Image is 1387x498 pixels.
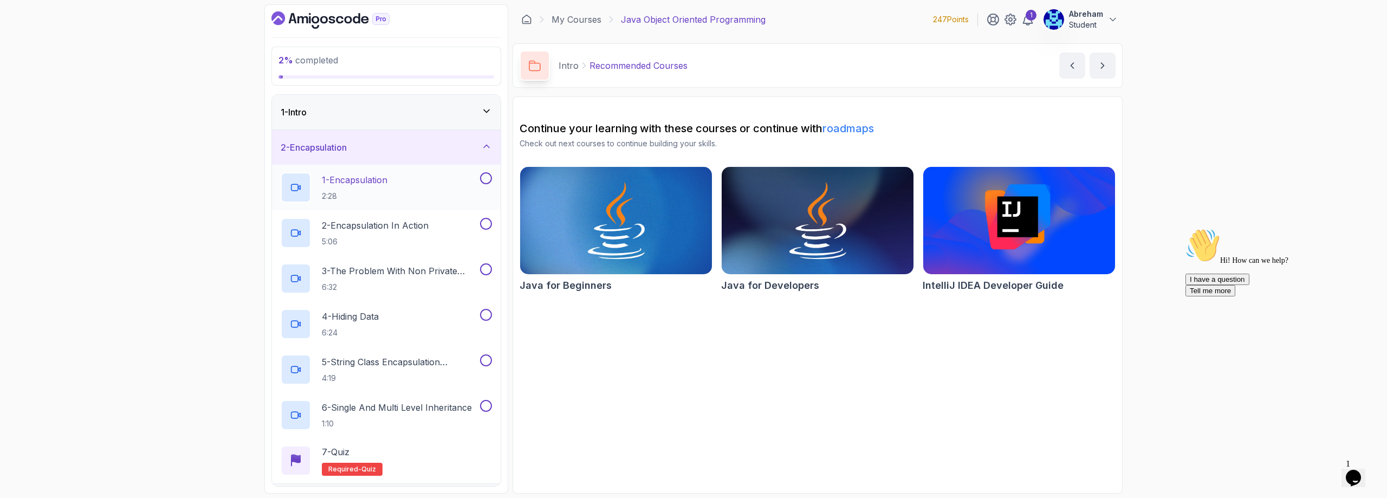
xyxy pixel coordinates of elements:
[1043,9,1118,30] button: user profile imageAbrehamStudent
[272,95,501,130] button: 1-Intro
[923,167,1115,274] img: IntelliJ IDEA Developer Guide card
[1181,224,1376,449] iframe: To enrich screen reader interactions, please activate Accessibility in Grammarly extension settings
[520,138,1116,149] p: Check out next courses to continue building your skills.
[923,278,1064,293] h2: IntelliJ IDEA Developer Guide
[272,130,501,165] button: 2-Encapsulation
[281,172,492,203] button: 1-Encapsulation2:28
[721,278,819,293] h2: Java for Developers
[1090,53,1116,79] button: next content
[281,141,347,154] h3: 2 - Encapsulation
[621,13,766,26] p: Java Object Oriented Programming
[1069,20,1103,30] p: Student
[271,11,414,29] a: Dashboard
[721,166,914,293] a: Java for Developers cardJava for Developers
[281,400,492,430] button: 6-Single And Multi Level Inheritance1:10
[520,121,1116,136] h2: Continue your learning with these courses or continue with
[4,61,54,73] button: Tell me more
[4,50,68,61] button: I have a question
[322,355,478,368] p: 5 - String Class Encapsulation Exa,Mple
[322,401,472,414] p: 6 - Single And Multi Level Inheritance
[322,236,429,247] p: 5:06
[322,418,472,429] p: 1:10
[521,14,532,25] a: Dashboard
[520,278,612,293] h2: Java for Beginners
[322,310,379,323] p: 4 - Hiding Data
[1341,455,1376,487] iframe: chat widget
[722,167,913,274] img: Java for Developers card
[933,14,969,25] p: 247 Points
[552,13,601,26] a: My Courses
[559,59,579,72] p: Intro
[4,4,199,73] div: 👋Hi! How can we help?I have a questionTell me more
[322,373,478,384] p: 4:19
[322,191,387,202] p: 2:28
[322,445,349,458] p: 7 - Quiz
[281,309,492,339] button: 4-Hiding Data6:24
[322,264,478,277] p: 3 - The Problem With Non Private Fields
[278,55,338,66] span: completed
[281,106,307,119] h3: 1 - Intro
[520,166,712,293] a: Java for Beginners cardJava for Beginners
[4,33,107,41] span: Hi! How can we help?
[822,122,874,135] a: roadmaps
[923,166,1116,293] a: IntelliJ IDEA Developer Guide cardIntelliJ IDEA Developer Guide
[281,354,492,385] button: 5-String Class Encapsulation Exa,Mple4:19
[322,219,429,232] p: 2 - Encapsulation In Action
[1021,13,1034,26] a: 1
[1069,9,1103,20] p: Abreham
[281,218,492,248] button: 2-Encapsulation In Action5:06
[278,55,293,66] span: 2 %
[4,4,39,39] img: :wave:
[322,327,379,338] p: 6:24
[281,263,492,294] button: 3-The Problem With Non Private Fields6:32
[328,465,361,474] span: Required-
[520,167,712,274] img: Java for Beginners card
[589,59,688,72] p: Recommended Courses
[322,173,387,186] p: 1 - Encapsulation
[322,282,478,293] p: 6:32
[1026,10,1036,21] div: 1
[361,465,376,474] span: quiz
[1059,53,1085,79] button: previous content
[281,445,492,476] button: 7-QuizRequired-quiz
[1044,9,1064,30] img: user profile image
